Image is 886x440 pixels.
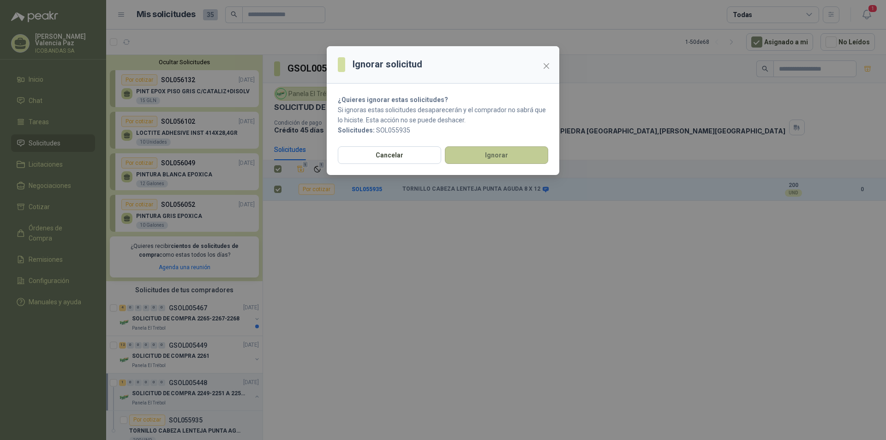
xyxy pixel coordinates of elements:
button: Close [539,59,554,73]
button: Ignorar [445,146,548,164]
h3: Ignorar solicitud [353,57,422,72]
p: SOL055935 [338,125,548,135]
button: Cancelar [338,146,441,164]
strong: ¿Quieres ignorar estas solicitudes? [338,96,448,103]
span: close [543,62,550,70]
p: Si ignoras estas solicitudes desaparecerán y el comprador no sabrá que lo hiciste. Esta acción no... [338,105,548,125]
b: Solicitudes: [338,127,375,134]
